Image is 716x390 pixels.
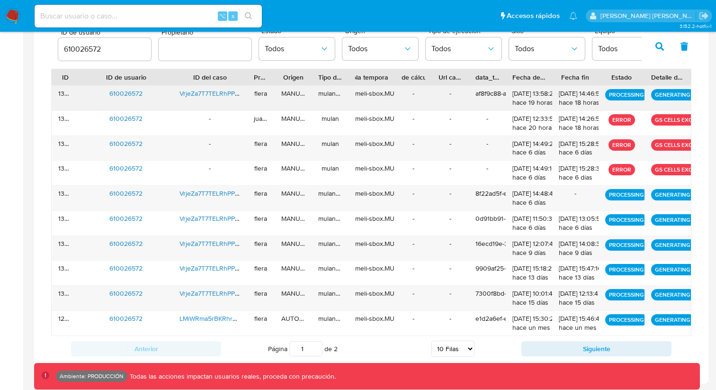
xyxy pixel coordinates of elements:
[680,22,711,30] span: 3.152.2-hotfix-1
[507,11,560,21] span: Accesos rápidos
[35,10,262,22] input: Buscar usuario o caso...
[219,11,226,20] span: ⌥
[127,372,336,381] p: Todas las acciones impactan usuarios reales, proceda con precaución.
[600,11,696,20] p: edwin.alonso@mercadolibre.com.co
[569,12,577,20] a: Notificaciones
[239,9,258,23] button: search-icon
[699,11,709,21] a: Salir
[60,374,124,378] p: Ambiente: PRODUCCIÓN
[232,11,234,20] span: s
